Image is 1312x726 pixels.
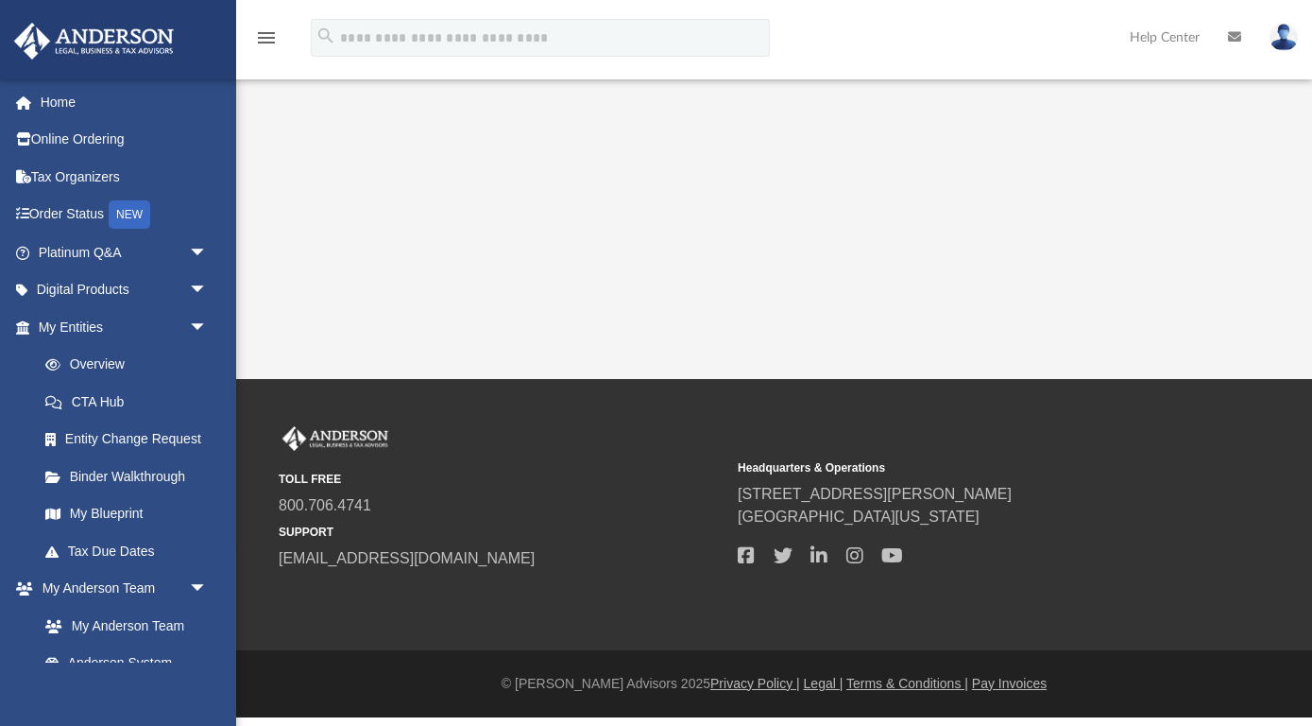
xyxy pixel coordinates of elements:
small: Headquarters & Operations [738,459,1184,476]
a: Tax Due Dates [26,532,236,570]
a: [STREET_ADDRESS][PERSON_NAME] [738,486,1012,502]
img: Anderson Advisors Platinum Portal [9,23,179,60]
a: Legal | [804,676,843,691]
a: Privacy Policy | [710,676,800,691]
div: © [PERSON_NAME] Advisors 2025 [236,674,1312,694]
span: arrow_drop_down [189,271,227,310]
img: User Pic [1269,24,1298,51]
a: Home [13,83,236,121]
a: Tax Organizers [13,158,236,196]
span: arrow_drop_down [189,233,227,272]
a: Anderson System [26,645,227,683]
a: Digital Productsarrow_drop_down [13,271,236,309]
a: Order StatusNEW [13,196,236,234]
a: Binder Walkthrough [26,458,236,495]
a: [EMAIL_ADDRESS][DOMAIN_NAME] [279,550,535,566]
a: 800.706.4741 [279,497,371,513]
span: arrow_drop_down [189,308,227,347]
i: search [315,26,336,46]
a: My Blueprint [26,495,227,533]
a: Terms & Conditions | [846,676,968,691]
img: Anderson Advisors Platinum Portal [279,426,392,451]
a: [GEOGRAPHIC_DATA][US_STATE] [738,509,980,525]
a: Overview [26,346,236,384]
small: TOLL FREE [279,471,724,488]
a: My Anderson Teamarrow_drop_down [13,570,227,608]
div: NEW [109,200,150,229]
a: Pay Invoices [972,676,1047,691]
a: My Anderson Team [26,607,217,645]
a: Online Ordering [13,121,236,159]
a: Platinum Q&Aarrow_drop_down [13,233,236,271]
i: menu [255,26,278,49]
span: arrow_drop_down [189,570,227,609]
a: CTA Hub [26,383,236,421]
a: Entity Change Request [26,421,236,458]
a: My Entitiesarrow_drop_down [13,308,236,346]
a: menu [255,36,278,49]
small: SUPPORT [279,524,724,541]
